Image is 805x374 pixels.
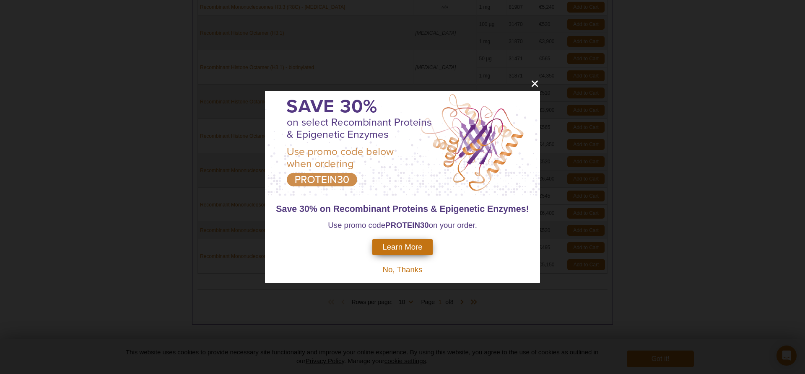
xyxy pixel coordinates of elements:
strong: PROTEIN30 [385,221,429,230]
span: Learn More [382,242,422,252]
button: close [530,78,540,89]
span: No, Thanks [382,265,422,274]
span: Use promo code on your order. [328,221,477,230]
span: Save 30% on Recombinant Proteins & Epigenetic Enzymes! [276,204,529,214]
